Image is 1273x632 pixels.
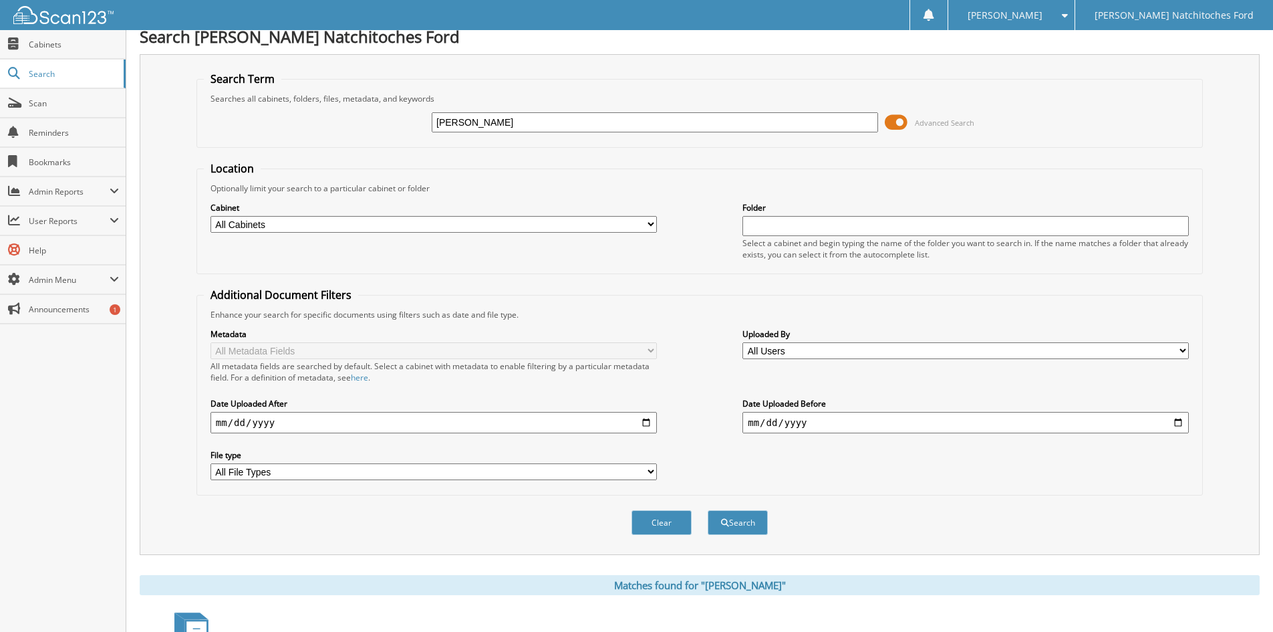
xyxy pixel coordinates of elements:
a: here [351,372,368,383]
span: Advanced Search [915,118,974,128]
div: Optionally limit your search to a particular cabinet or folder [204,183,1195,194]
label: Metadata [210,328,657,340]
div: Enhance your search for specific documents using filters such as date and file type. [204,309,1195,320]
input: end [742,412,1189,433]
span: Admin Menu [29,274,110,286]
button: Clear [631,510,692,535]
div: All metadata fields are searched by default. Select a cabinet with metadata to enable filtering b... [210,360,657,383]
label: Date Uploaded Before [742,398,1189,409]
span: Scan [29,98,119,109]
img: scan123-logo-white.svg [13,6,114,24]
span: Bookmarks [29,156,119,168]
span: Admin Reports [29,186,110,197]
label: Folder [742,202,1189,213]
span: Reminders [29,127,119,138]
input: start [210,412,657,433]
span: Help [29,245,119,256]
span: Announcements [29,304,119,315]
legend: Search Term [204,72,281,86]
span: User Reports [29,215,110,227]
div: Matches found for "[PERSON_NAME]" [140,575,1260,595]
button: Search [708,510,768,535]
span: Cabinets [29,39,119,50]
span: [PERSON_NAME] Natchitoches Ford [1095,11,1254,19]
label: File type [210,449,657,461]
h1: Search [PERSON_NAME] Natchitoches Ford [140,25,1260,47]
legend: Additional Document Filters [204,288,358,302]
div: Searches all cabinets, folders, files, metadata, and keywords [204,93,1195,104]
div: Select a cabinet and begin typing the name of the folder you want to search in. If the name match... [742,237,1189,260]
legend: Location [204,161,261,176]
label: Cabinet [210,202,657,213]
span: [PERSON_NAME] [968,11,1042,19]
label: Uploaded By [742,328,1189,340]
span: Search [29,68,117,80]
div: 1 [110,304,120,315]
label: Date Uploaded After [210,398,657,409]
